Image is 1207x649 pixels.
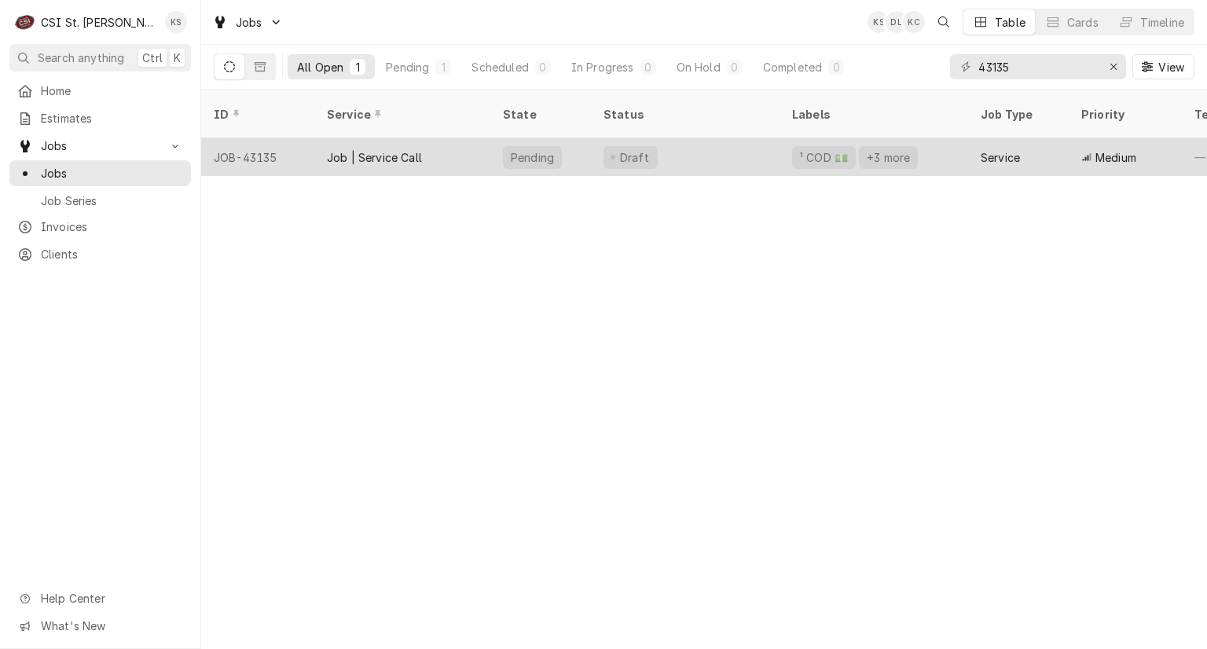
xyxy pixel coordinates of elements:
div: KS [165,11,187,33]
a: Go to Jobs [9,133,191,159]
a: Go to Help Center [9,585,191,611]
a: Jobs [9,160,191,186]
span: Job Series [41,192,183,209]
a: Go to What's New [9,613,191,639]
span: Estimates [41,110,183,126]
div: Kelly Christen's Avatar [903,11,925,33]
div: Scheduled [471,59,528,75]
div: CSI St. [PERSON_NAME] [41,14,156,31]
div: Cards [1067,14,1099,31]
div: Job Type [981,106,1056,123]
a: Go to Jobs [206,9,289,35]
input: Keyword search [978,54,1096,79]
div: 0 [538,59,548,75]
span: K [174,49,181,66]
div: Draft [618,149,651,166]
a: Home [9,78,191,104]
span: Jobs [41,165,183,181]
span: What's New [41,618,182,634]
div: 0 [730,59,739,75]
div: Pending [509,149,556,166]
div: JOB-43135 [201,138,314,176]
div: On Hold [677,59,721,75]
div: Service [981,149,1020,166]
span: Jobs [236,14,262,31]
span: Search anything [38,49,124,66]
div: KC [903,11,925,33]
div: ID [214,106,299,123]
a: Job Series [9,188,191,214]
a: Estimates [9,105,191,131]
span: Help Center [41,590,182,607]
div: Pending [386,59,429,75]
span: Invoices [41,218,183,235]
div: DL [886,11,908,33]
div: Kris Swearingen's Avatar [165,11,187,33]
div: Status [603,106,764,123]
div: CSI St. Louis's Avatar [14,11,36,33]
div: ¹ COD 💵 [798,149,849,166]
div: Timeline [1140,14,1184,31]
div: +3 more [865,149,912,166]
div: 0 [644,59,653,75]
div: Table [995,14,1025,31]
div: Labels [792,106,956,123]
span: Jobs [41,137,160,154]
div: 1 [353,59,362,75]
div: State [503,106,578,123]
a: Clients [9,241,191,267]
span: Clients [41,246,183,262]
div: Completed [763,59,822,75]
button: Open search [931,9,956,35]
div: Job | Service Call [327,149,422,166]
div: C [14,11,36,33]
div: Priority [1081,106,1166,123]
div: 0 [831,59,841,75]
a: Invoices [9,214,191,240]
span: Home [41,82,183,99]
div: Service [327,106,475,123]
span: Ctrl [142,49,163,66]
div: In Progress [571,59,634,75]
button: Search anythingCtrlK [9,44,191,71]
button: Erase input [1101,54,1126,79]
div: David Lindsey's Avatar [886,11,908,33]
div: 1 [438,59,448,75]
div: Kris Swearingen's Avatar [868,11,890,33]
span: View [1155,59,1187,75]
button: View [1132,54,1194,79]
div: KS [868,11,890,33]
span: Medium [1095,149,1136,166]
div: All Open [297,59,343,75]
